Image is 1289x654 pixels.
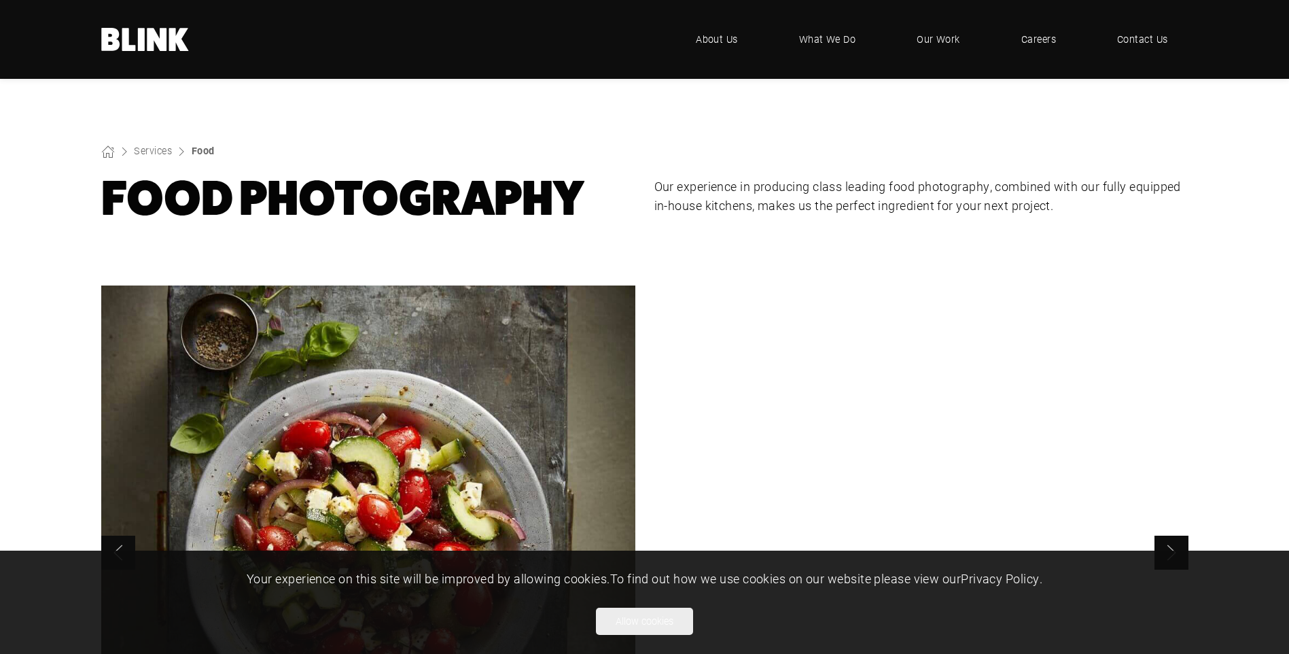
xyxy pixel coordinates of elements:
[247,570,1042,587] span: Your experience on this site will be improved by allowing cookies. To find out how we use cookies...
[1021,32,1056,47] span: Careers
[696,32,738,47] span: About Us
[1097,19,1188,60] a: Contact Us
[675,19,758,60] a: About Us
[192,144,215,157] a: Food
[134,144,172,157] a: Services
[101,536,135,570] a: Previous slide
[917,32,960,47] span: Our Work
[896,19,981,60] a: Our Work
[101,28,190,51] a: Home
[961,570,1039,587] a: Privacy Policy
[596,608,693,635] button: Allow cookies
[101,177,635,220] h1: Food Photography
[1117,32,1168,47] span: Contact Us
[1154,536,1188,570] a: Next slide
[779,19,877,60] a: What We Do
[799,32,856,47] span: What We Do
[654,177,1188,216] p: Our experience in producing class leading food photography, combined with our fully equipped in-h...
[1001,19,1076,60] a: Careers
